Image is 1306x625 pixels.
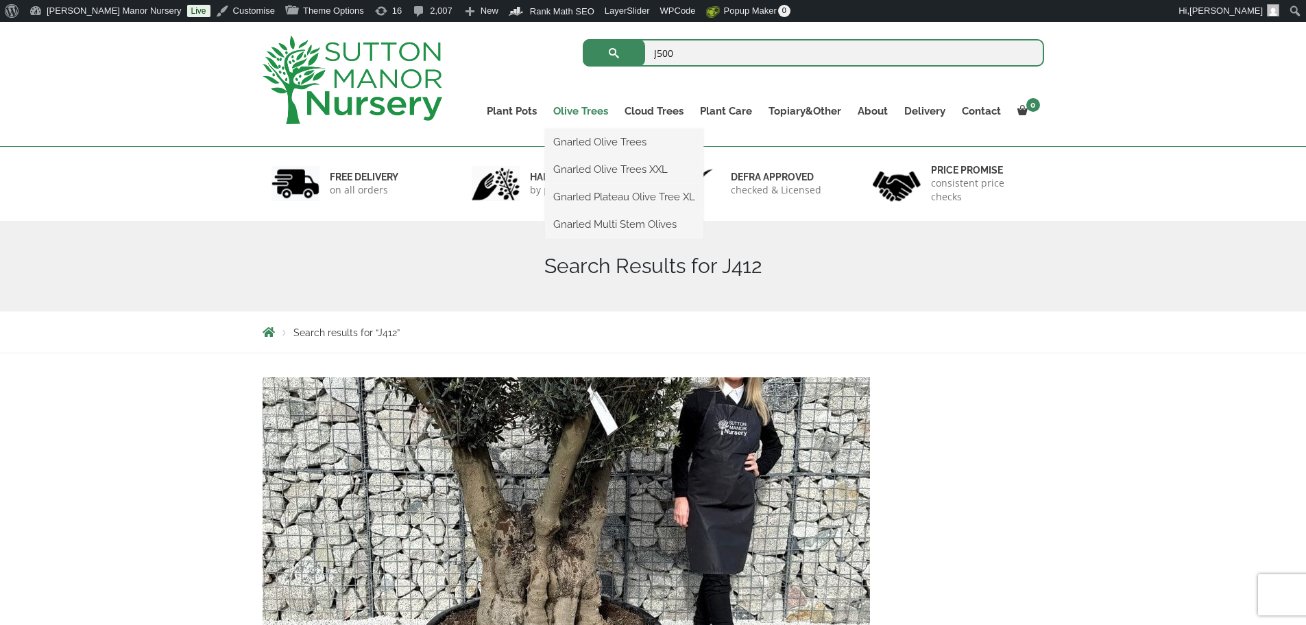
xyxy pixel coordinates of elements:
span: Rank Math SEO [530,6,594,16]
p: by professionals [530,183,605,197]
input: Search... [583,39,1044,67]
a: 0 [1009,102,1044,121]
a: Topiary&Other [760,102,849,121]
a: Live [187,5,210,17]
p: on all orders [330,183,398,197]
img: 2.jpg [472,166,520,201]
a: Delivery [896,102,954,121]
nav: Breadcrumbs [263,327,1044,338]
h6: Defra approved [731,171,821,183]
img: 4.jpg [873,163,921,204]
span: Search results for “J412” [293,327,400,338]
a: Gnarled Olive Trees XXL [545,159,703,180]
span: [PERSON_NAME] [1189,5,1263,16]
img: 1.jpg [271,166,319,201]
a: Cloud Trees [616,102,692,121]
h6: Price promise [931,164,1035,176]
a: Olive Trees [545,102,616,121]
a: Gnarled Plateau Olive Tree XL J412 WT [263,517,870,530]
a: Gnarled Olive Trees [545,132,703,152]
a: Gnarled Plateau Olive Tree XL [545,187,703,207]
a: Gnarled Multi Stem Olives [545,214,703,235]
span: 0 [1026,98,1040,112]
img: logo [263,36,442,124]
a: About [849,102,896,121]
p: checked & Licensed [731,183,821,197]
a: Plant Pots [479,102,545,121]
a: Contact [954,102,1009,121]
h6: FREE DELIVERY [330,171,398,183]
p: consistent price checks [931,176,1035,204]
h1: Search Results for J412 [263,254,1044,279]
span: 0 [778,5,790,17]
a: Plant Care [692,102,760,121]
h6: hand picked [530,171,605,183]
